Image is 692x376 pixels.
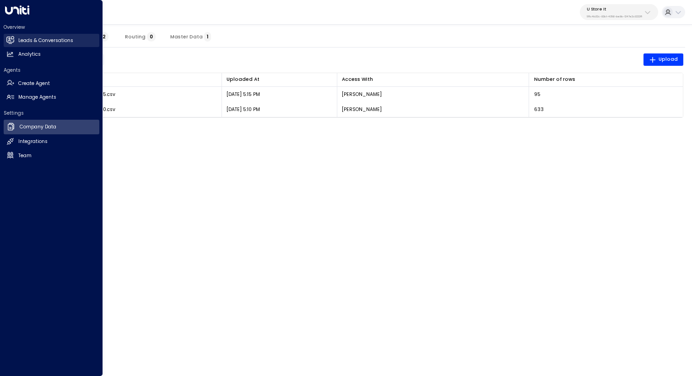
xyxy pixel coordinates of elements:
span: 633 [534,106,544,113]
div: Number of rows [534,75,678,84]
h2: Company Data [20,123,56,131]
span: 0 [147,32,156,42]
h2: Team [18,152,32,159]
h2: Integrations [18,138,48,145]
p: [PERSON_NAME] [342,106,382,113]
p: 58c4b32c-92b1-4356-be9b-1247e2c02228 [587,15,642,18]
span: Routing [125,34,156,40]
h2: Create Agent [18,80,50,87]
a: Leads & Conversations [4,34,99,47]
a: Create Agent [4,77,99,90]
p: [DATE] 5:15 PM [227,91,260,98]
div: Uploaded At [227,75,332,84]
div: File Name [34,75,216,84]
span: 2 [100,32,108,42]
span: 1 [204,32,211,42]
button: U Store It58c4b32c-92b1-4356-be9b-1247e2c02228 [580,4,658,20]
div: Access With [342,75,524,84]
a: Manage Agents [4,91,99,104]
a: Analytics [4,48,99,61]
h2: Agents [4,67,99,74]
p: [DATE] 5:10 PM [227,106,260,113]
span: Upload [649,55,678,64]
span: 95 [534,91,541,98]
h2: Manage Agents [18,94,56,101]
a: Integrations [4,135,99,148]
div: Number of rows [534,75,575,84]
h2: Settings [4,110,99,117]
h2: Overview [4,24,99,31]
a: Company Data [4,120,99,134]
span: Master Data [170,34,211,40]
div: Uploaded At [227,75,259,84]
a: Team [4,149,99,162]
h2: Leads & Conversations [18,37,73,44]
button: Upload [643,53,684,66]
p: U Store It [587,6,642,12]
p: [PERSON_NAME] [342,91,382,98]
h2: Analytics [18,51,41,58]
